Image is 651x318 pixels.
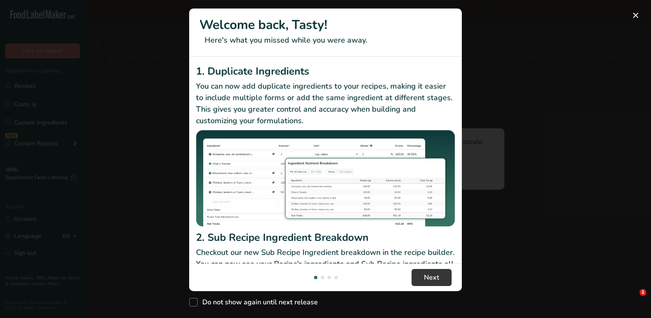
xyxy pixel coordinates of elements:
[196,81,455,127] p: You can now add duplicate ingredients to your recipes, making it easier to include multiple forms...
[199,15,452,35] h1: Welcome back, Tasty!
[196,230,455,245] h2: 2. Sub Recipe Ingredient Breakdown
[622,289,642,309] iframe: Intercom live chat
[412,269,452,286] button: Next
[198,298,318,306] span: Do not show again until next release
[199,35,452,46] p: Here's what you missed while you were away.
[196,247,455,281] p: Checkout our new Sub Recipe Ingredient breakdown in the recipe builder. You can now see your Reci...
[424,272,439,283] span: Next
[639,289,646,296] span: 1
[196,130,455,227] img: Duplicate Ingredients
[196,64,455,79] h2: 1. Duplicate Ingredients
